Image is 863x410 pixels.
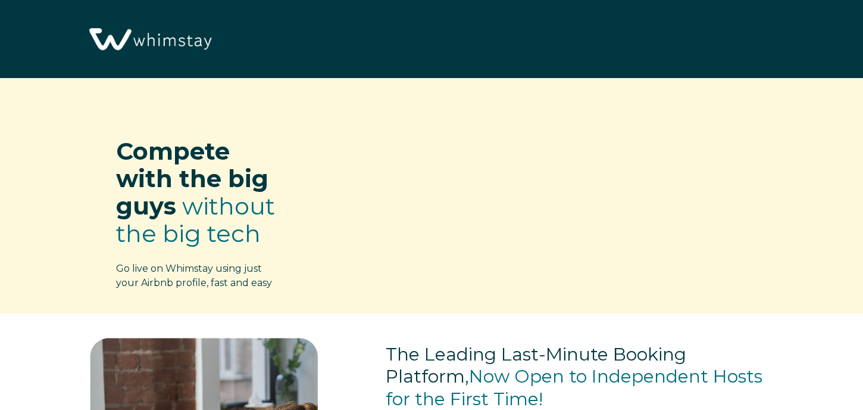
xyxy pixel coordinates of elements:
[116,191,275,248] span: without the big tech
[386,365,762,410] span: Now Open to Independent Hosts for the First Time!
[116,263,272,288] span: Go live on Whimstay using just your Airbnb profile, fast and easy
[83,6,215,74] img: Whimstay Logo-02 1
[386,343,686,388] span: The Leading Last-Minute Booking Platform,
[116,136,268,220] span: Compete with the big guys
